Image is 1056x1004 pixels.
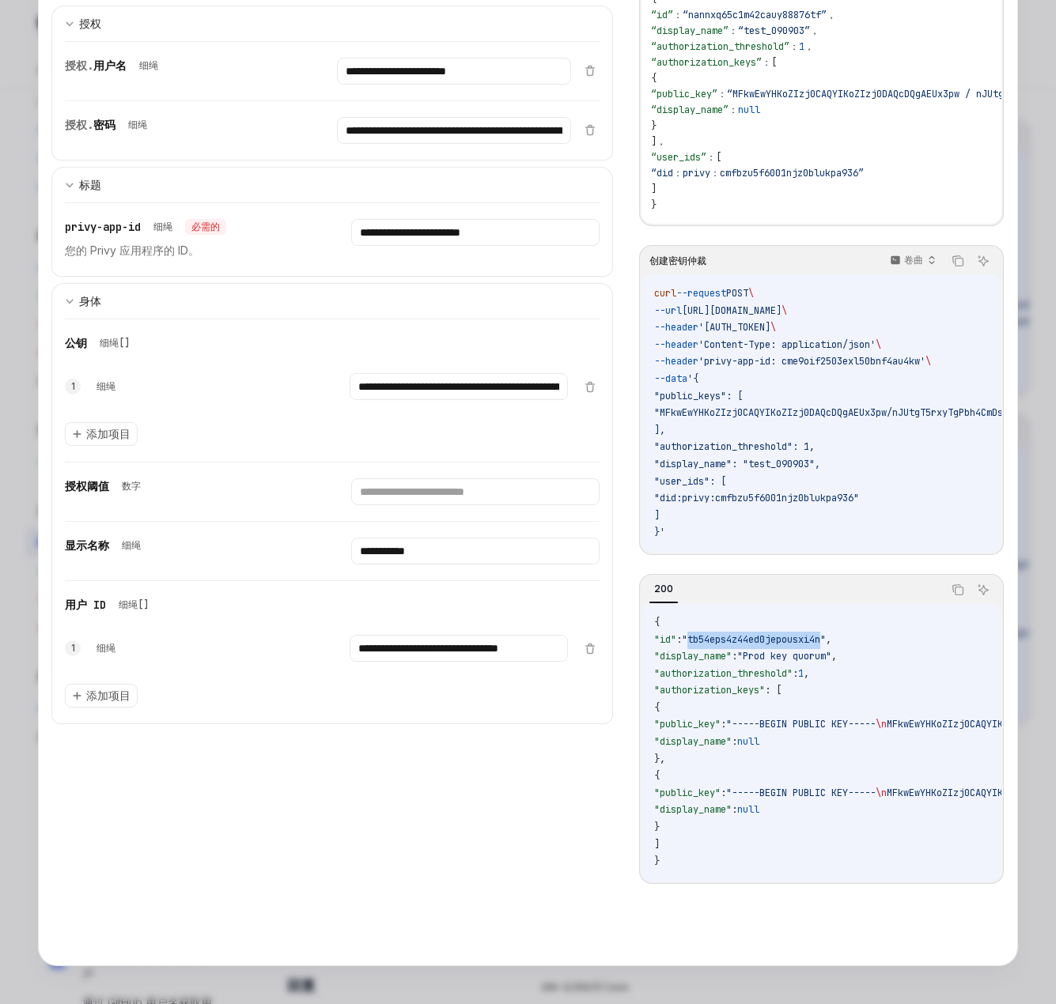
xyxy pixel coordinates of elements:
span: : [721,718,726,730]
div: privy-app-id [65,219,226,235]
span: null [737,803,759,816]
font: ： [673,9,683,21]
span: --header [654,321,698,334]
font: 1 [71,642,75,654]
div: 公钥 [65,335,136,351]
span: \n [876,787,887,799]
span: '[AUTH_TOKEN] [698,321,770,334]
font: 用户 ID [65,598,106,612]
span: }' [654,526,665,538]
div: 显示名称 [65,538,147,553]
span: "-----BEGIN PUBLIC KEY----- [726,787,876,799]
span: : [732,735,737,748]
font: 细绳 [122,539,141,552]
span: '{ [687,372,698,385]
span: , [804,667,809,680]
span: --data [654,372,687,385]
font: 细绳 [153,221,172,233]
span: { [654,769,660,782]
font: 200 [654,583,673,594]
font: 必需的 [191,221,220,233]
button: 卷曲 [881,247,943,274]
span: "display_name" [654,735,732,748]
span: \ [925,355,931,368]
button: 添加项目 [65,684,138,708]
span: "user_ids": [ [654,475,726,488]
font: 授权 [79,17,101,30]
span: "-----BEGIN PUBLIC KEY----- [726,718,876,730]
span: "did:privy:cmfbzu5f6001njz0blukpa936" [654,492,859,504]
span: [URL][DOMAIN_NAME] [682,304,782,317]
span: : [676,633,682,646]
font: 授权. [65,59,93,73]
div: 用户 ID [65,597,155,613]
span: "public_keys": [ [654,390,743,402]
font: 添加项目 [86,689,131,702]
span: } [654,821,660,833]
div: 授权.用户名 [65,58,165,74]
font: ] [651,183,657,195]
span: --header [654,355,698,368]
span: "id" [654,633,676,646]
font: 创建密钥仲裁 [649,255,706,266]
font: ： [717,88,727,100]
font: 用户名 [93,59,127,73]
span: , [826,633,831,646]
button: 添加项目 [65,422,138,446]
span: ] [654,838,660,851]
font: { [651,72,657,85]
font: 细绳 [97,380,115,393]
span: "authorization_threshold": 1, [654,440,815,453]
button: 扩展输入部分 [51,6,613,41]
span: ] [654,509,660,522]
font: ， [827,9,836,21]
font: 细绳 [128,119,147,131]
font: ， [804,40,814,53]
font: ： [789,40,799,53]
span: "tb54eps4z44ed0jepousxi4n" [682,633,826,646]
span: : [732,650,737,662]
span: "authorization_keys" [654,684,765,696]
div: 授权阈值 [65,478,147,494]
span: --url [654,304,682,317]
span: : [732,803,737,816]
font: } [651,198,657,211]
font: “public_key” [651,88,717,100]
font: “id” [651,9,673,21]
font: 卷曲 [904,254,923,266]
button: 扩展输入部分 [51,167,613,202]
font: 1 [799,40,804,53]
font: null [738,104,760,116]
font: 细绳[] [100,337,130,349]
span: "display_name" [654,803,732,816]
font: ：[ [706,151,721,164]
font: ：[ [762,56,777,69]
font: “display_name” [651,25,729,37]
button: 扩展输入部分 [51,283,613,319]
span: ], [654,424,665,436]
font: ： [729,104,738,116]
font: “authorization_keys” [651,56,762,69]
span: "display_name" [654,650,732,662]
div: 授权密码 [65,117,153,133]
font: 1 [71,380,75,392]
span: } [654,855,660,867]
span: --request [676,287,726,300]
span: { [654,701,660,714]
span: 'privy-app-id: cme9oif2503exl50bnf4au4kw' [698,355,925,368]
span: { [654,616,660,628]
span: : [ [765,684,782,696]
font: “did：privy：cmfbzu5f6001njz0blukpa936” [651,167,864,179]
font: privy-app-id [65,220,141,234]
font: 细绳[] [119,598,149,611]
font: ： [729,25,738,37]
font: 添加项目 [86,427,131,440]
span: 'Content-Type: application/json' [698,338,876,351]
span: }, [654,753,665,765]
span: --header [654,338,698,351]
font: ]， [651,135,666,148]
span: \ [876,338,881,351]
span: \n [876,718,887,730]
font: } [651,119,657,132]
font: 密码 [93,118,115,132]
